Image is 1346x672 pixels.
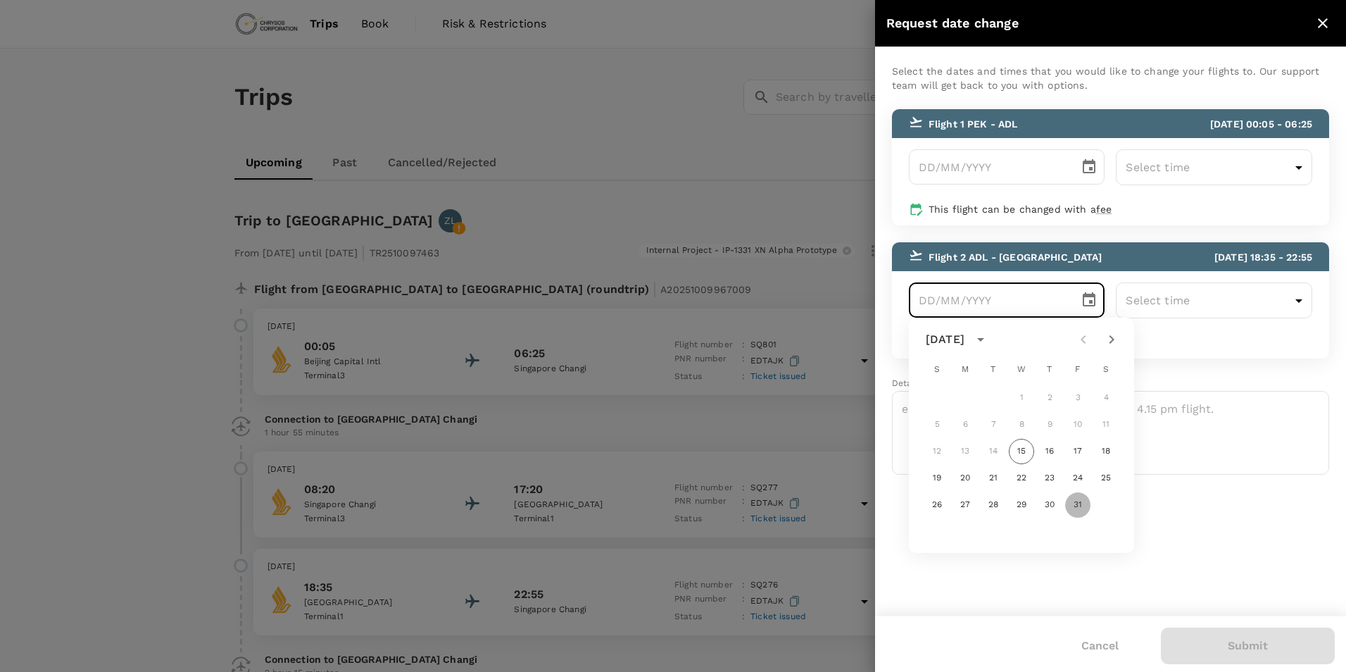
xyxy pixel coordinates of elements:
span: Wednesday [1009,356,1034,384]
span: [DATE] 18:35 - 22:55 [1214,251,1312,263]
button: 30 [1037,492,1062,518]
p: Select time [1126,292,1290,309]
button: 18 [1093,439,1119,464]
button: Next month [1097,325,1126,354]
input: DD/MM/YYYY [909,149,1070,185]
div: Select time [1116,282,1312,318]
span: Details (optional) [892,378,964,388]
p: This flight can be changed with a [929,202,1312,216]
div: Select time [1116,149,1312,185]
button: 17 [1065,439,1090,464]
span: Thursday [1037,356,1062,384]
button: 31 [1065,492,1090,518]
button: 28 [981,492,1006,518]
span: Friday [1065,356,1090,384]
button: 25 [1093,466,1119,491]
button: close [1311,11,1335,35]
button: 29 [1009,492,1034,518]
button: 20 [952,466,978,491]
span: fee [1096,204,1112,215]
button: 15 [1009,439,1034,464]
input: DD/MM/YYYY [909,282,1070,318]
span: [DATE] 00:05 - 06:25 [1210,118,1312,130]
span: Sunday [924,356,950,384]
p: Select time [1126,159,1290,176]
button: 23 [1037,466,1062,491]
div: Request date change [886,13,1311,34]
button: 26 [924,492,950,518]
div: [DATE] [926,331,964,348]
button: 24 [1065,466,1090,491]
span: Select the dates and times that you would like to change your flights to. Our support team will g... [892,66,1320,91]
button: 21 [981,466,1006,491]
button: 16 [1037,439,1062,464]
span: Tuesday [981,356,1006,384]
button: 22 [1009,466,1034,491]
button: 27 [952,492,978,518]
button: Choose date [1075,153,1103,181]
span: Flight 1 PEK - ADL [929,118,1018,130]
span: Monday [952,356,978,384]
button: Choose date [1075,286,1103,314]
button: Cancel [1062,628,1138,664]
span: Flight 2 ADL - [GEOGRAPHIC_DATA] [929,251,1102,263]
span: Saturday [1093,356,1119,384]
button: 19 [924,466,950,491]
button: calendar view is open, switch to year view [969,328,993,351]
